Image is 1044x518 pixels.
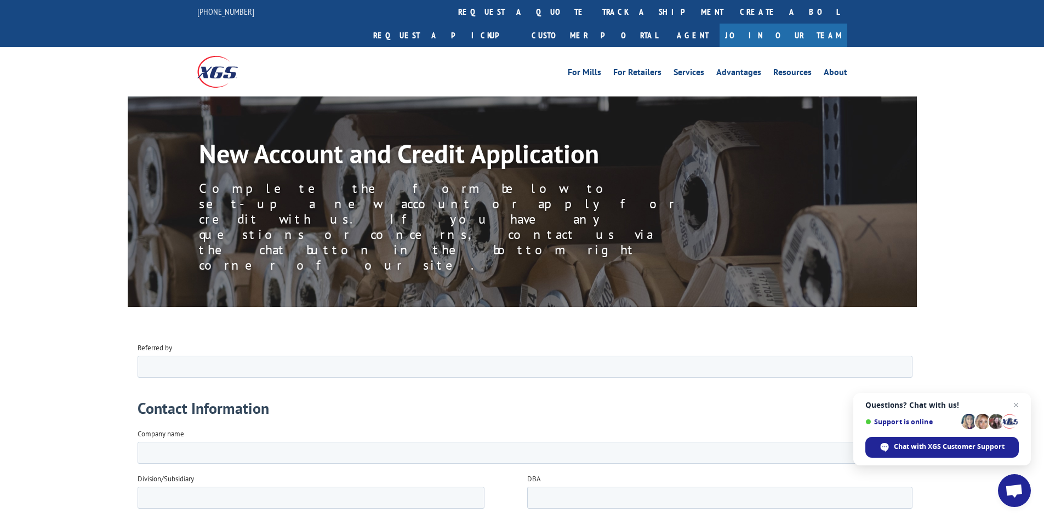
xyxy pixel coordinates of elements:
[199,140,692,172] h1: New Account and Credit Application
[197,6,254,17] a: [PHONE_NUMBER]
[716,68,761,80] a: Advantages
[523,24,666,47] a: Customer Portal
[260,401,299,411] span: State/Region
[613,68,661,80] a: For Retailers
[568,68,601,80] a: For Mills
[894,442,1005,452] span: Chat with XGS Customer Support
[666,24,720,47] a: Agent
[865,437,1019,458] div: Chat with XGS Customer Support
[1009,399,1023,412] span: Close chat
[390,132,403,141] span: DBA
[390,177,470,186] span: Primary Contact Last Name
[865,418,957,426] span: Support is online
[199,181,692,273] p: Complete the form below to set-up a new account or apply for credit with us. If you have any ques...
[365,24,523,47] a: Request a pickup
[390,266,455,276] span: Primary Contact Email
[674,68,704,80] a: Services
[519,401,554,411] span: Postal code
[824,68,847,80] a: About
[773,68,812,80] a: Resources
[998,474,1031,507] div: Open chat
[865,401,1019,409] span: Questions? Chat with us!
[720,24,847,47] a: Join Our Team
[390,221,520,231] span: Who do you report to within your company?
